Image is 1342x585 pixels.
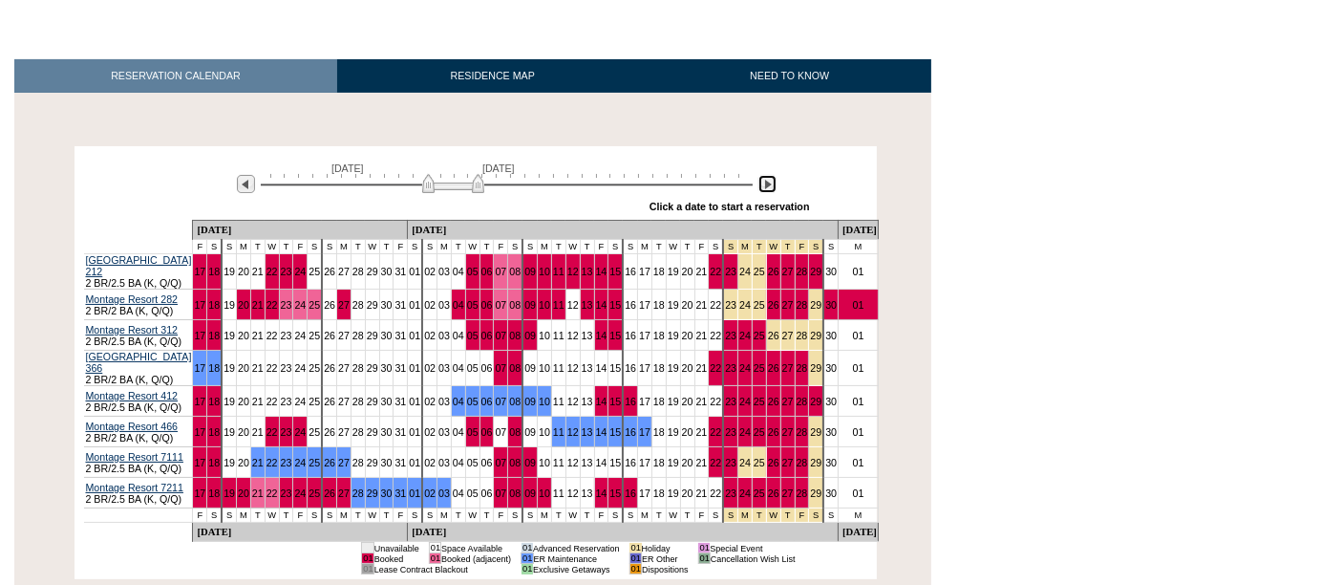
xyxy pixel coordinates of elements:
[224,299,235,311] a: 19
[639,330,650,341] a: 17
[281,426,292,438] a: 23
[782,362,794,374] a: 27
[609,330,621,341] a: 15
[825,330,837,341] a: 30
[596,426,607,438] a: 14
[739,266,751,277] a: 24
[424,330,436,341] a: 02
[424,299,436,311] a: 02
[710,266,721,277] a: 22
[682,362,693,374] a: 20
[696,266,708,277] a: 21
[352,396,364,407] a: 28
[86,451,183,463] a: Montage Resort 7111
[710,362,721,374] a: 22
[194,457,205,468] a: 17
[337,59,649,93] a: RESIDENCE MAP
[553,330,564,341] a: 11
[524,396,536,407] a: 09
[338,426,350,438] a: 27
[266,299,278,311] a: 22
[394,426,406,438] a: 31
[825,396,837,407] a: 30
[194,266,205,277] a: 17
[754,362,765,374] a: 25
[495,362,506,374] a: 07
[582,266,593,277] a: 13
[739,299,751,311] a: 24
[810,362,821,374] a: 29
[194,426,205,438] a: 17
[553,426,564,438] a: 11
[524,330,536,341] a: 09
[467,396,479,407] a: 05
[224,330,235,341] a: 19
[668,266,679,277] a: 19
[194,362,205,374] a: 17
[266,330,278,341] a: 22
[324,362,335,374] a: 26
[524,426,536,438] a: 09
[853,266,864,277] a: 01
[224,396,235,407] a: 19
[467,362,479,374] a: 05
[453,299,464,311] a: 04
[797,426,808,438] a: 28
[853,330,864,341] a: 01
[696,396,708,407] a: 21
[352,299,364,311] a: 28
[238,299,249,311] a: 20
[797,299,808,311] a: 28
[281,457,292,468] a: 23
[324,330,335,341] a: 26
[797,330,808,341] a: 28
[467,266,479,277] a: 05
[768,362,779,374] a: 26
[208,330,220,341] a: 18
[409,426,420,438] a: 01
[648,59,931,93] a: NEED TO KNOW
[725,362,736,374] a: 23
[481,426,493,438] a: 06
[266,457,278,468] a: 22
[609,426,621,438] a: 15
[553,266,564,277] a: 11
[539,266,550,277] a: 10
[754,266,765,277] a: 25
[596,362,607,374] a: 14
[238,266,249,277] a: 20
[367,330,378,341] a: 29
[409,299,420,311] a: 01
[653,330,665,341] a: 18
[237,175,255,193] img: Previous
[409,396,420,407] a: 01
[625,426,636,438] a: 16
[86,351,192,374] a: [GEOGRAPHIC_DATA] 366
[394,396,406,407] a: 31
[367,266,378,277] a: 29
[324,396,335,407] a: 26
[668,426,679,438] a: 19
[739,396,751,407] a: 24
[810,266,821,277] a: 29
[567,299,579,311] a: 12
[367,426,378,438] a: 29
[609,299,621,311] a: 15
[238,396,249,407] a: 20
[252,299,264,311] a: 21
[509,299,521,311] a: 08
[653,396,665,407] a: 18
[509,396,521,407] a: 08
[567,330,579,341] a: 12
[394,266,406,277] a: 31
[438,266,450,277] a: 03
[208,457,220,468] a: 18
[768,426,779,438] a: 26
[768,396,779,407] a: 26
[438,396,450,407] a: 03
[639,266,650,277] a: 17
[754,396,765,407] a: 25
[409,362,420,374] a: 01
[754,299,765,311] a: 25
[281,362,292,374] a: 23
